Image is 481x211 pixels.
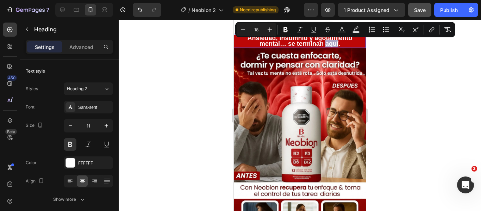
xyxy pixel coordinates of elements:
[78,160,111,166] div: FFFFFF
[133,3,161,17] div: Undo/Redo
[26,176,45,186] div: Align
[26,160,37,166] div: Color
[440,6,458,14] div: Publish
[34,25,110,33] p: Heading
[67,86,87,92] span: Heading 2
[64,82,113,95] button: Heading 2
[69,43,93,51] p: Advanced
[7,75,17,81] div: 450
[344,6,389,14] span: 1 product assigned
[26,68,45,74] div: Text style
[35,43,55,51] p: Settings
[240,7,276,13] span: Need republishing
[188,6,190,14] span: /
[53,196,86,203] div: Show more
[46,6,49,14] p: 7
[78,104,111,111] div: Sans-serif
[26,104,35,110] div: Font
[5,129,17,135] div: Beta
[234,20,366,211] iframe: Design area
[26,86,38,92] div: Styles
[457,176,474,193] iframe: Intercom live chat
[338,3,405,17] button: 1 product assigned
[192,6,216,14] span: Neobion 2
[471,166,477,172] span: 2
[408,3,431,17] button: Save
[434,3,464,17] button: Publish
[26,121,44,130] div: Size
[26,193,113,206] button: Show more
[3,3,52,17] button: 7
[235,22,455,37] div: Editor contextual toolbar
[414,7,426,13] span: Save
